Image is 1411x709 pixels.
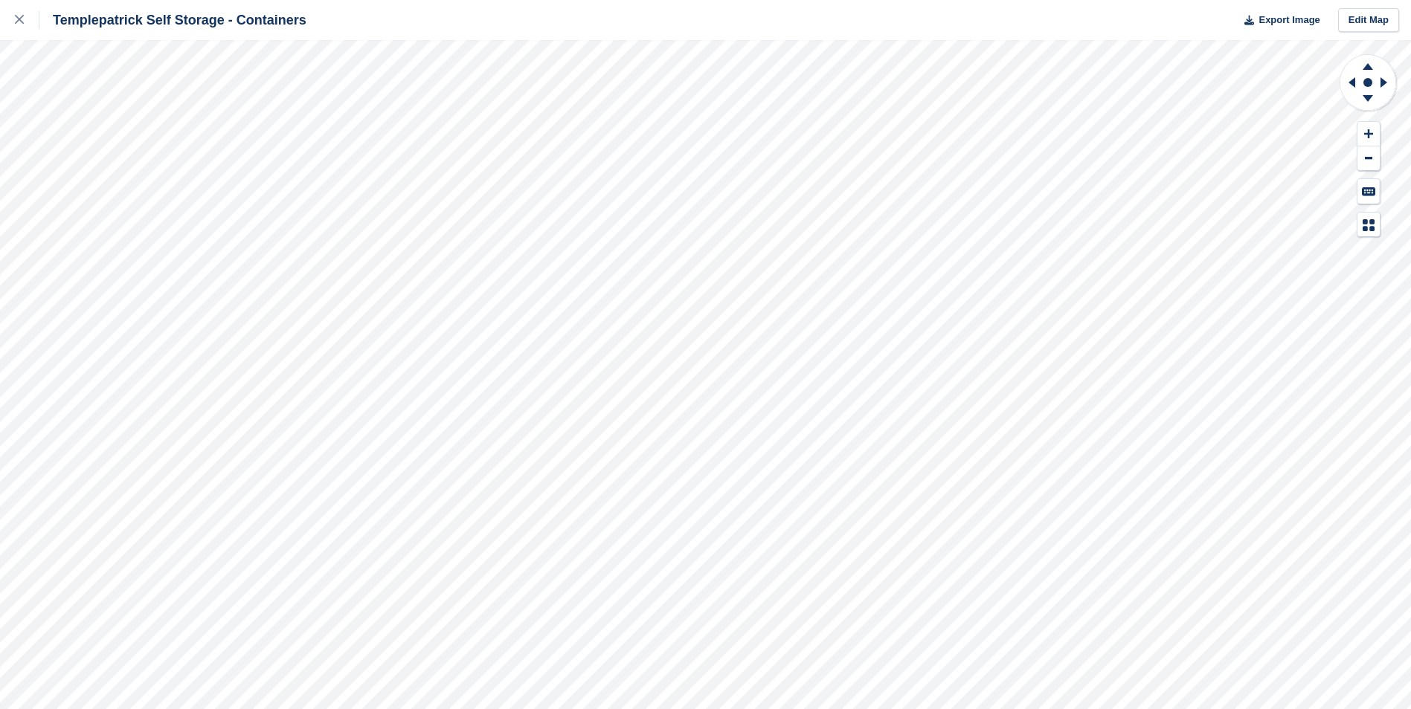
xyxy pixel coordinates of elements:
[1357,179,1380,204] button: Keyboard Shortcuts
[1357,146,1380,171] button: Zoom Out
[1357,213,1380,237] button: Map Legend
[1357,122,1380,146] button: Zoom In
[39,11,306,29] div: Templepatrick Self Storage - Containers
[1259,13,1320,27] span: Export Image
[1338,8,1399,33] a: Edit Map
[1235,8,1320,33] button: Export Image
